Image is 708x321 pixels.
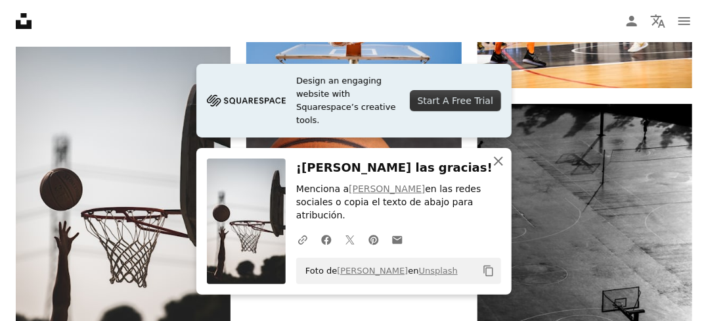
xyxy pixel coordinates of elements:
[296,183,501,222] p: Menciona a en las redes sociales o copia el texto de abajo para atribución.
[207,91,286,111] img: file-1705255347840-230a6ab5bca9image
[645,8,671,34] button: Idioma
[477,260,500,282] button: Copiar al portapapeles
[410,90,501,111] div: Start A Free Trial
[196,64,512,137] a: Design an engaging website with Squarespace’s creative tools.Start A Free Trial
[337,266,408,276] a: [PERSON_NAME]
[296,74,399,127] span: Design an engaging website with Squarespace’s creative tools.
[619,8,645,34] a: Iniciar sesión / Registrarse
[16,13,32,29] a: Inicio — Unsplash
[386,226,409,253] a: Comparte por correo electrónico
[362,226,386,253] a: Comparte en Pinterest
[338,226,362,253] a: Comparte en Twitter
[296,159,501,178] h3: ¡[PERSON_NAME] las gracias!
[299,260,458,282] span: Foto de en
[349,184,425,194] a: [PERSON_NAME]
[315,226,338,253] a: Comparte en Facebook
[419,266,458,276] a: Unsplash
[16,202,231,214] a: Aro de baloncesto con aro de baloncesto
[477,296,692,308] a: Persona caminando en la cancha de baloncesto
[671,8,697,34] button: Menú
